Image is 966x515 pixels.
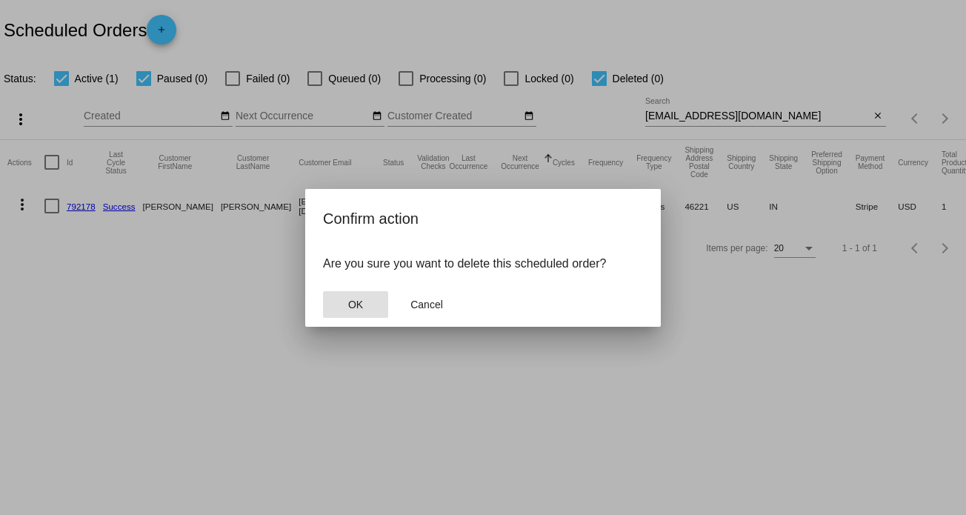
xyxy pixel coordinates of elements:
[348,299,363,310] span: OK
[323,291,388,318] button: Close dialog
[394,291,459,318] button: Close dialog
[323,257,643,270] p: Are you sure you want to delete this scheduled order?
[323,207,643,230] h2: Confirm action
[410,299,443,310] span: Cancel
